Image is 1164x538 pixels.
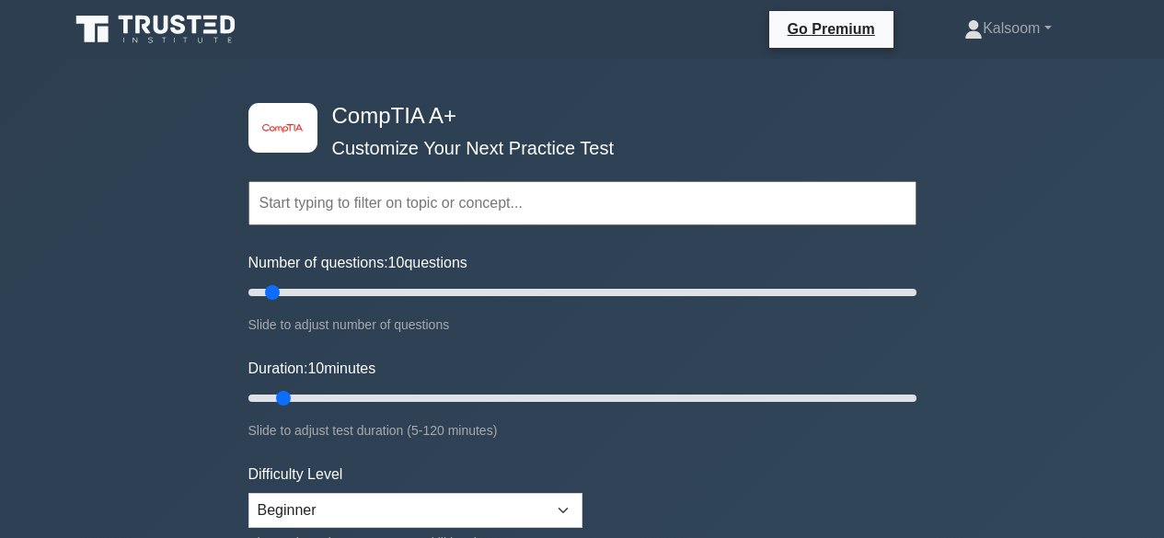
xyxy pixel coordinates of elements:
[920,10,1095,47] a: Kalsoom
[248,181,916,225] input: Start typing to filter on topic or concept...
[248,314,916,336] div: Slide to adjust number of questions
[248,252,467,274] label: Number of questions: questions
[325,103,826,130] h4: CompTIA A+
[248,464,343,486] label: Difficulty Level
[777,17,886,40] a: Go Premium
[388,255,405,270] span: 10
[307,361,324,376] span: 10
[248,419,916,441] div: Slide to adjust test duration (5-120 minutes)
[248,358,376,380] label: Duration: minutes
